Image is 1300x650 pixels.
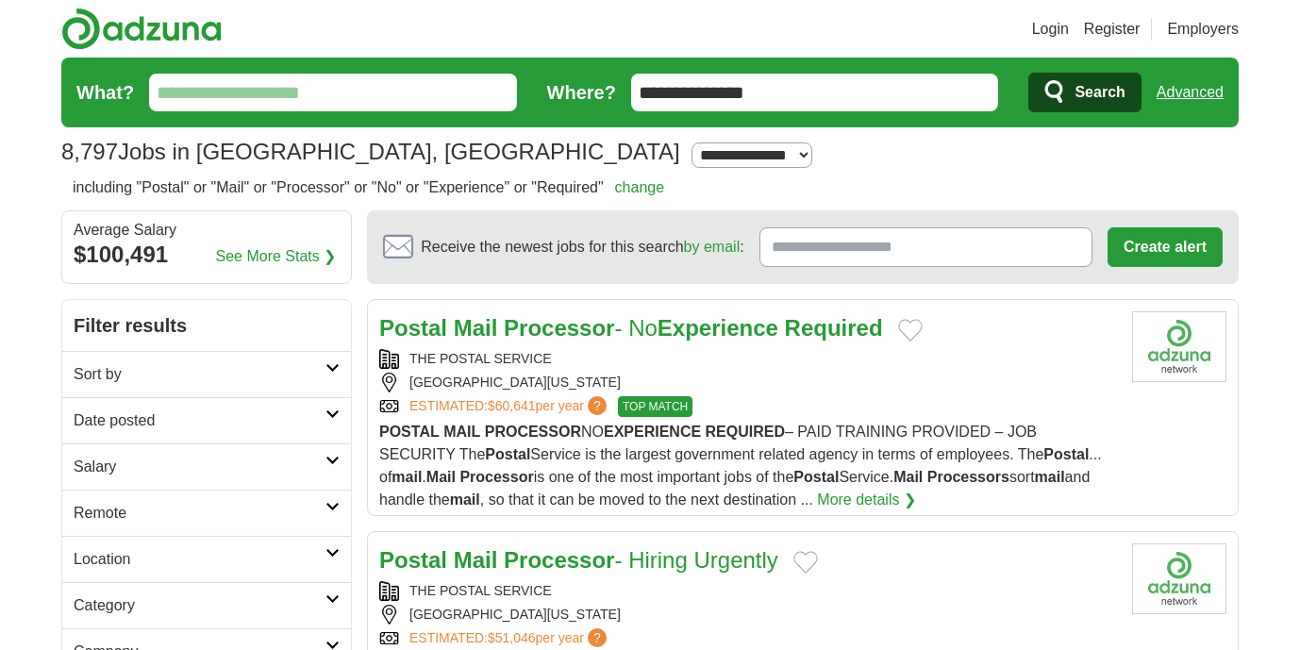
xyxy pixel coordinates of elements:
[793,469,839,485] strong: Postal
[1132,311,1226,382] img: Company logo
[1157,74,1224,111] a: Advanced
[62,351,351,397] a: Sort by
[793,551,818,574] button: Add to favorite jobs
[459,469,533,485] strong: Processor
[615,179,665,195] a: change
[61,8,222,50] img: Adzuna logo
[74,223,340,238] div: Average Salary
[604,424,701,440] strong: EXPERIENCE
[488,630,536,645] span: $51,046
[74,409,325,432] h2: Date posted
[1084,18,1141,41] a: Register
[409,628,610,648] a: ESTIMATED:$51,046per year?
[485,446,530,462] strong: Postal
[62,490,351,536] a: Remote
[379,581,1117,601] div: THE POSTAL SERVICE
[488,398,536,413] span: $60,641
[504,315,614,341] strong: Processor
[379,349,1117,369] div: THE POSTAL SERVICE
[61,135,118,169] span: 8,797
[1043,446,1089,462] strong: Postal
[547,78,616,107] label: Where?
[706,424,785,440] strong: REQUIRED
[1075,74,1125,111] span: Search
[62,443,351,490] a: Salary
[684,239,741,255] a: by email
[658,315,778,341] strong: Experience
[1132,543,1226,614] img: Company logo
[74,548,325,571] h2: Location
[379,424,440,440] strong: POSTAL
[62,300,351,351] h2: Filter results
[379,373,1117,392] div: [GEOGRAPHIC_DATA][US_STATE]
[61,139,680,164] h1: Jobs in [GEOGRAPHIC_DATA], [GEOGRAPHIC_DATA]
[1035,469,1065,485] strong: mail
[379,605,1117,625] div: [GEOGRAPHIC_DATA][US_STATE]
[1032,18,1069,41] a: Login
[454,547,498,573] strong: Mail
[1108,227,1223,267] button: Create alert
[74,363,325,386] h2: Sort by
[1028,73,1141,112] button: Search
[76,78,134,107] label: What?
[409,396,610,417] a: ESTIMATED:$60,641per year?
[392,469,422,485] strong: mail
[379,547,447,573] strong: Postal
[379,315,883,341] a: Postal Mail Processor- NoExperience Required
[379,547,778,573] a: Postal Mail Processor- Hiring Urgently
[618,396,692,417] span: TOP MATCH
[74,594,325,617] h2: Category
[62,582,351,628] a: Category
[785,315,883,341] strong: Required
[485,424,581,440] strong: PROCESSOR
[73,176,664,199] h2: including "Postal" or "Mail" or "Processor" or "No" or "Experience" or "Required"
[443,424,480,440] strong: MAIL
[450,492,480,508] strong: mail
[74,502,325,525] h2: Remote
[927,469,1009,485] strong: Processors
[421,236,743,258] span: Receive the newest jobs for this search :
[893,469,923,485] strong: Mail
[216,245,337,268] a: See More Stats ❯
[588,396,607,415] span: ?
[588,628,607,647] span: ?
[379,424,1102,508] span: NO – PAID TRAINING PROVIDED – JOB SECURITY The Service is the largest government related agency i...
[74,456,325,478] h2: Salary
[898,319,923,342] button: Add to favorite jobs
[62,536,351,582] a: Location
[1167,18,1239,41] a: Employers
[379,315,447,341] strong: Postal
[454,315,498,341] strong: Mail
[426,469,456,485] strong: Mail
[62,397,351,443] a: Date posted
[504,547,614,573] strong: Processor
[74,238,340,272] div: $100,491
[817,489,916,511] a: More details ❯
